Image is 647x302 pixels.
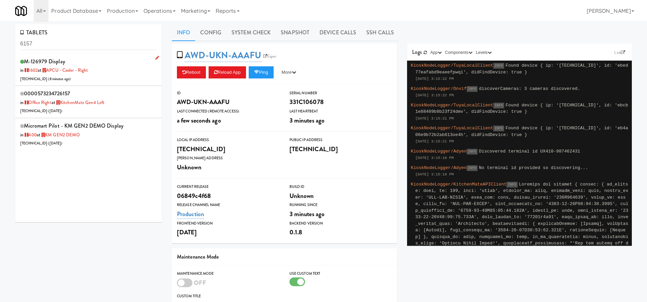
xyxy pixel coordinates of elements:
[177,66,206,78] button: Reboot
[15,118,162,150] li: Micromart Pilot - KM GEN2 DEMO Displayin 400at KM GEN2 DEMO[TECHNICAL_ID] ([DATE])
[415,63,628,75] span: Found device { ip: '[TECHNICAL_ID]', id: 'ebed77eafabd9eaeefpwqi', didFindDevice: true }
[177,143,279,155] div: [TECHNICAL_ID]
[15,54,162,86] li: M-126979 Displayin 1602at APCU - Cooler - Right[TECHNICAL_ID] (8 minutes ago)
[55,99,104,106] a: KitchenMate Gen4 Left
[276,24,314,41] a: Snapshot
[185,49,261,62] a: AWD-UKN-AAAFU
[415,93,454,97] span: [DATE] 3:15:22 PM
[361,24,399,41] a: SSH Calls
[479,86,580,91] span: discoverCameras: 3 cameras discovered.
[289,202,392,208] div: Running Since
[177,116,221,125] span: a few seconds ago
[289,108,392,115] div: Last Heartbeat
[411,86,467,91] span: KioskNodeLogger/Onvif
[15,86,162,118] li: 0000573234726157in Office Rightat KitchenMate Gen4 Left[TECHNICAL_ID] ([DATE])
[177,190,279,202] div: 06849c4f68
[15,5,27,17] img: Micromart
[52,99,105,106] span: at
[20,67,38,73] span: in
[41,67,88,73] a: APCU - Cooler - Right
[177,293,392,300] div: Custom Title
[415,77,454,81] span: [DATE] 3:15:22 PM
[467,86,477,92] span: INFO
[177,220,279,227] div: Frontend Version
[289,220,392,227] div: Backend Version
[177,96,279,108] div: AWD-UKN-AAAFU
[415,116,454,121] span: [DATE] 3:15:21 PM
[289,270,392,277] div: Use Custom Text
[37,132,80,138] span: at
[289,143,392,155] div: [TECHNICAL_ID]
[479,149,580,154] span: Discovered terminal id UX410-987462431
[194,278,206,287] span: OFF
[20,38,157,50] input: Search tablets
[289,227,392,238] div: 0.1.8
[177,253,219,261] span: Maintenance Mode
[177,108,279,115] div: Last Connected (Remote Access)
[50,76,69,81] span: 8 minutes ago
[276,66,302,78] button: More
[415,126,628,137] span: Found device { ip: '[TECHNICAL_ID]', id: 'eb4a06e9b72b2ab613oe4h', didFindDevice: true }
[411,165,467,170] span: KioskNodeLogger/Adyen
[20,76,71,81] span: [TECHNICAL_ID] ( )
[289,96,392,108] div: 331C106078
[467,149,477,155] span: INFO
[411,149,467,154] span: KioskNodeLogger/Adyen
[249,66,274,78] button: Ping
[467,165,477,171] span: INFO
[177,155,279,162] div: [PERSON_NAME] Address
[443,49,474,56] button: Components
[493,126,504,131] span: INFO
[415,156,454,160] span: [DATE] 3:15:19 PM
[195,24,226,41] a: Config
[20,29,48,36] span: TABLETS
[24,122,123,130] span: Micromart Pilot - KM GEN2 DEMO Display
[172,24,195,41] a: Info
[177,227,279,238] div: [DATE]
[289,183,392,190] div: Build Id
[177,137,279,143] div: Local IP Address
[289,209,325,219] span: 3 minutes ago
[50,141,61,146] span: [DATE]
[474,49,493,56] button: Levels
[411,63,493,68] span: KioskNodeLogger/TuyaLocalClient
[24,99,51,106] a: Office Right
[289,137,392,143] div: Public IP Address
[177,202,279,208] div: Release Channel Name
[506,182,517,188] span: INFO
[38,67,88,73] span: at
[261,53,278,60] a: Esper
[20,108,62,113] span: [TECHNICAL_ID] ( )
[20,141,62,146] span: [TECHNICAL_ID] ( )
[429,49,443,56] button: App
[177,162,279,173] div: Unknown
[415,103,628,114] span: Found device { ip: '[TECHNICAL_ID]', id: 'ebcb1e88409b8b23f24dmv', didFindDevice: true }
[613,49,627,56] a: Link
[289,116,325,125] span: 3 minutes ago
[479,165,588,170] span: No terminal id provided so discovering...
[177,270,279,277] div: Maintenance Mode
[24,90,70,97] span: 0000573234726157
[411,126,493,131] span: KioskNodeLogger/TuyaLocalClient
[314,24,361,41] a: Device Calls
[415,172,454,176] span: [DATE] 3:15:19 PM
[289,90,392,97] div: Serial Number
[40,132,80,138] a: KM GEN2 DEMO
[20,99,52,106] span: in
[20,132,37,138] span: in
[493,103,504,108] span: INFO
[24,58,65,65] span: M-126979 Display
[177,209,204,219] a: Production
[411,103,493,108] span: KioskNodeLogger/TuyaLocalClient
[177,90,279,97] div: ID
[412,48,422,56] span: Logs
[411,182,506,187] span: KioskNodeLogger/KitchenMateAPIClient
[226,24,276,41] a: System Check
[177,183,279,190] div: Current Release
[24,67,38,73] a: 1602
[209,66,246,78] button: Reload App
[50,108,61,113] span: [DATE]
[24,132,37,138] a: 400
[493,63,504,69] span: INFO
[415,139,454,143] span: [DATE] 3:15:21 PM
